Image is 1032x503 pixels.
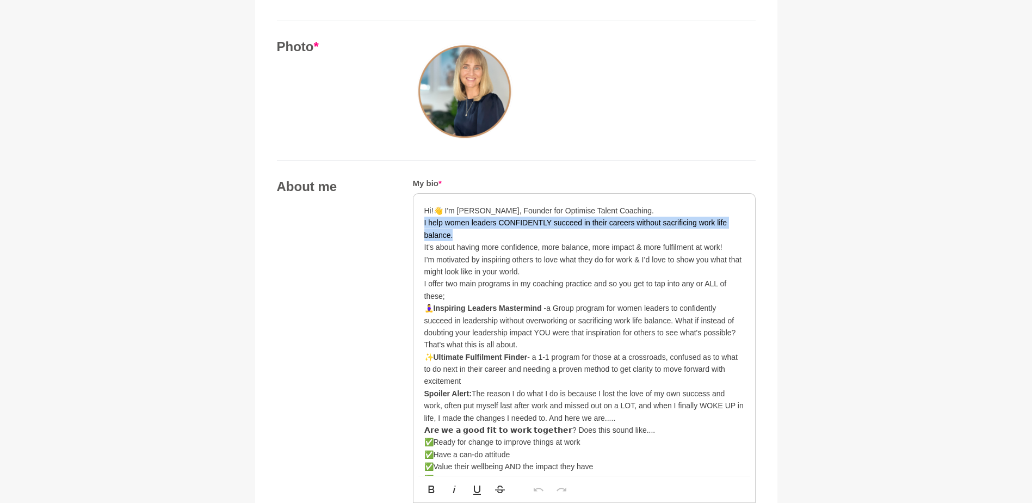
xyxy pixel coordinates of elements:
button: Undo (Ctrl+Z) [528,479,549,500]
p: 𝗔𝗿𝗲 𝘄𝗲 𝗮 𝗴𝗼𝗼𝗱 𝗳𝗶𝘁 𝘁𝗼 𝘄𝗼𝗿𝗸 𝘁𝗼𝗴𝗲𝘁𝗵𝗲𝗿? Does this sound like.... [424,424,744,436]
h5: My bio [413,179,756,189]
p: I offer two main programs in my coaching practice and so you get to tap into any or ALL of these; [424,278,744,302]
p: It's about having more confidence, more balance, more impact & more fulfilment at work! [424,241,744,253]
p: a Group program for women leaders to confidently succeed in leadership without overworking or sac... [424,302,744,351]
h4: Photo [277,39,391,55]
p: Hi!👋 I'm [PERSON_NAME], Founder for Optimise Talent Coaching. [424,205,744,217]
p: ✅Have a can-do attitude [424,449,744,461]
p: ✅Value their wellbeing AND the impact they have [424,461,744,473]
strong: 🧘‍♀️Inspiring Leaders Mastermind - [424,304,547,312]
p: ✅Ready for change to improve things at work [424,436,744,448]
h4: About me [277,179,391,195]
button: Strikethrough (Ctrl+S) [490,479,510,500]
button: Bold (Ctrl+B) [421,479,442,500]
p: The reason I do what I do is because I lost the love of my own success and work, often put myself... [424,388,744,424]
strong: Spoiler Alert: [424,389,472,398]
button: Underline (Ctrl+U) [467,479,487,500]
button: Italic (Ctrl+I) [444,479,465,500]
button: Redo (Ctrl+Shift+Z) [551,479,572,500]
p: ✅Are open to seeing things from a fresh perspective [424,473,744,485]
strong: ✨Ultimate Fulfilment Finder [424,353,528,361]
p: - a 1-1 program for those at a crossroads, confused as to what to do next in their career and nee... [424,351,744,388]
p: I’m motivated by inspiring others to love what they do for work & I’d love to show you what that ... [424,254,744,278]
p: I help women leaders CONFIDENTLY succeed in their careers without sacrificing work life balance. [424,217,744,241]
